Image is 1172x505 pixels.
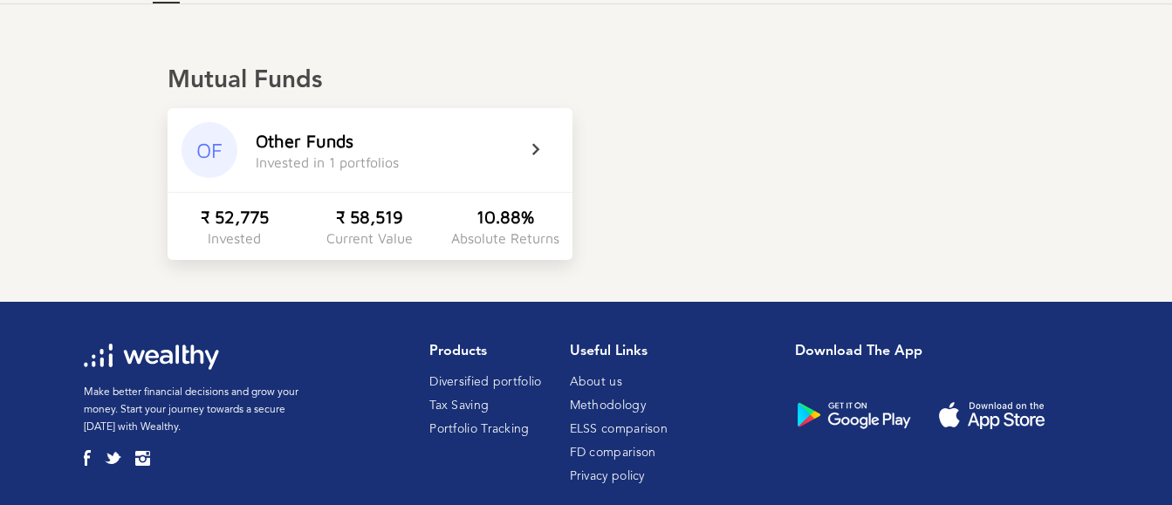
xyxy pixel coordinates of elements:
h1: Useful Links [570,344,668,360]
div: Invested in 1 portfolios [256,154,399,170]
a: Diversified portfolio [429,376,541,388]
div: ₹ 58,519 [336,207,403,227]
img: wl-logo-white.svg [84,344,219,370]
h1: Products [429,344,541,360]
a: Methodology [570,399,646,412]
div: Invested [208,230,261,246]
a: Privacy policy [570,470,645,482]
h1: Download the app [795,344,1074,360]
a: FD comparison [570,447,656,459]
a: About us [570,376,622,388]
a: ELSS comparison [570,423,668,435]
a: Portfolio Tracking [429,423,529,435]
div: Other Funds [256,131,353,151]
p: Make better financial decisions and grow your money. Start your journey towards a secure [DATE] w... [84,384,316,436]
a: Tax Saving [429,399,489,412]
div: Current Value [326,230,413,246]
div: ₹ 52,775 [201,207,269,227]
div: Absolute Returns [451,230,559,246]
div: Mutual Funds [168,66,1004,96]
div: OF [182,122,237,178]
div: 10.88% [476,207,534,227]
